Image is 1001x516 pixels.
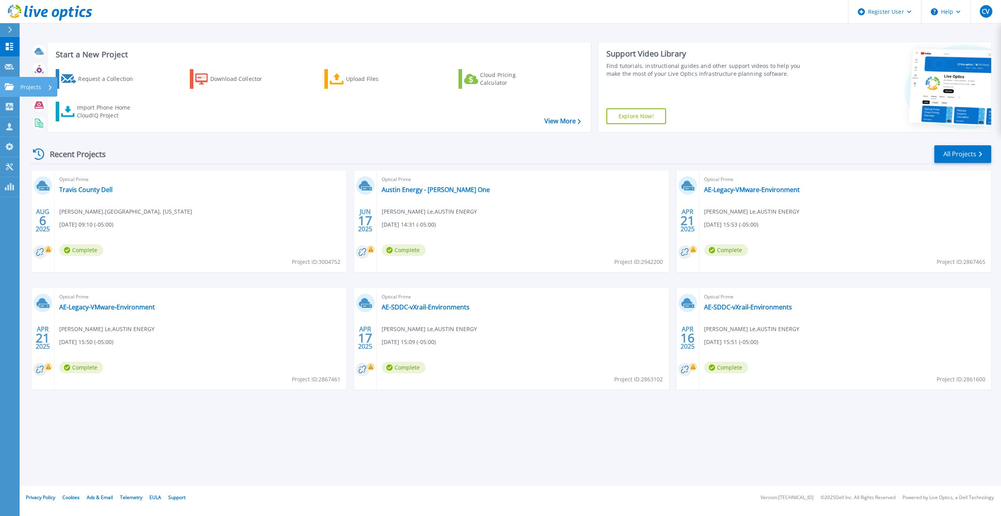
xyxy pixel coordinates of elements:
[59,362,103,373] span: Complete
[30,145,116,164] div: Recent Projects
[382,207,477,216] span: [PERSON_NAME] Le , AUSTIN ENERGY
[704,207,799,216] span: [PERSON_NAME] Le , AUSTIN ENERGY
[480,71,543,87] div: Cloud Pricing Calculator
[59,244,103,256] span: Complete
[704,293,986,301] span: Optical Prime
[937,375,985,384] span: Project ID: 2861600
[358,217,372,224] span: 17
[59,325,155,333] span: [PERSON_NAME] Le , AUSTIN ENERGY
[704,338,758,346] span: [DATE] 15:51 (-05:00)
[680,206,695,235] div: APR 2025
[937,258,985,266] span: Project ID: 2867465
[704,220,758,229] span: [DATE] 15:53 (-05:00)
[382,186,490,194] a: Austin Energy - [PERSON_NAME] One
[190,69,277,89] a: Download Collector
[761,495,814,500] li: Version: [TECHNICAL_ID]
[382,325,477,333] span: [PERSON_NAME] Le , AUSTIN ENERGY
[382,293,664,301] span: Optical Prime
[59,186,113,194] a: Travis County Dell
[292,375,340,384] span: Project ID: 2867461
[606,49,809,59] div: Support Video Library
[606,108,666,124] a: Explore Now!
[36,335,50,341] span: 21
[39,217,46,224] span: 6
[149,494,161,501] a: EULA
[35,324,50,352] div: APR 2025
[292,258,340,266] span: Project ID: 3004752
[59,338,113,346] span: [DATE] 15:50 (-05:00)
[56,69,143,89] a: Request a Collection
[358,324,373,352] div: APR 2025
[903,495,994,500] li: Powered by Live Optics, a Dell Technology
[982,8,990,15] span: CV
[704,186,800,194] a: AE-Legacy-VMware-Environment
[77,104,138,119] div: Import Phone Home CloudIQ Project
[382,220,436,229] span: [DATE] 14:31 (-05:00)
[704,244,748,256] span: Complete
[87,494,113,501] a: Ads & Email
[934,145,991,163] a: All Projects
[59,303,155,311] a: AE-Legacy-VMware-Environment
[62,494,80,501] a: Cookies
[681,217,695,224] span: 21
[606,62,809,78] div: Find tutorials, instructional guides and other support videos to help you make the most of your L...
[120,494,142,501] a: Telemetry
[168,494,186,501] a: Support
[821,495,895,500] li: © 2025 Dell Inc. All Rights Reserved
[210,71,273,87] div: Download Collector
[459,69,546,89] a: Cloud Pricing Calculator
[544,117,581,125] a: View More
[704,362,748,373] span: Complete
[26,494,55,501] a: Privacy Policy
[680,324,695,352] div: APR 2025
[614,375,663,384] span: Project ID: 2863102
[56,50,581,59] h3: Start a New Project
[324,69,412,89] a: Upload Files
[704,325,799,333] span: [PERSON_NAME] Le , AUSTIN ENERGY
[704,175,986,184] span: Optical Prime
[35,206,50,235] div: AUG 2025
[614,258,663,266] span: Project ID: 2942200
[78,71,141,87] div: Request a Collection
[59,175,342,184] span: Optical Prime
[382,362,426,373] span: Complete
[59,220,113,229] span: [DATE] 09:10 (-05:00)
[59,207,192,216] span: [PERSON_NAME] , [GEOGRAPHIC_DATA], [US_STATE]
[382,303,470,311] a: AE-SDDC-vXrail-Environments
[704,303,792,311] a: AE-SDDC-vXrail-Environments
[358,206,373,235] div: JUN 2025
[59,293,342,301] span: Optical Prime
[20,77,41,97] p: Projects
[346,71,409,87] div: Upload Files
[358,335,372,341] span: 17
[681,335,695,341] span: 16
[382,338,436,346] span: [DATE] 15:09 (-05:00)
[382,175,664,184] span: Optical Prime
[382,244,426,256] span: Complete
